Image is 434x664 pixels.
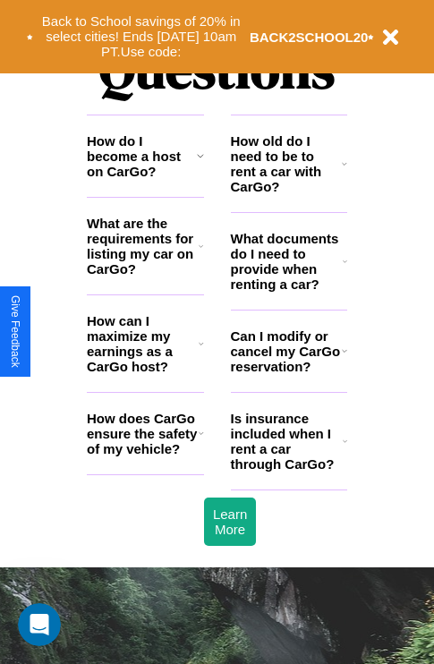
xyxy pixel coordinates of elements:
button: Learn More [204,498,256,546]
h3: Is insurance included when I rent a car through CarGo? [231,411,343,472]
h3: Can I modify or cancel my CarGo reservation? [231,328,342,374]
iframe: Intercom live chat [18,603,61,646]
h3: What are the requirements for listing my car on CarGo? [87,216,199,277]
h3: How does CarGo ensure the safety of my vehicle? [87,411,199,456]
div: Give Feedback [9,295,21,368]
b: BACK2SCHOOL20 [250,30,369,45]
h3: How can I maximize my earnings as a CarGo host? [87,313,199,374]
h3: What documents do I need to provide when renting a car? [231,231,344,292]
button: Back to School savings of 20% in select cities! Ends [DATE] 10am PT.Use code: [33,9,250,64]
h3: How old do I need to be to rent a car with CarGo? [231,133,343,194]
h3: How do I become a host on CarGo? [87,133,197,179]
